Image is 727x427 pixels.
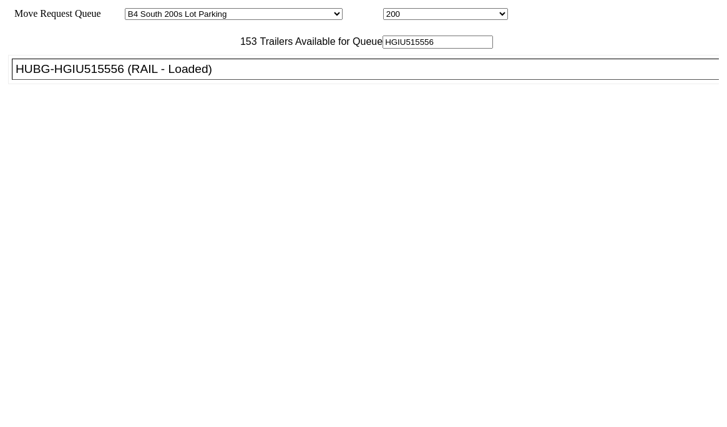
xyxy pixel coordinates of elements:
[345,8,381,19] span: Location
[16,62,726,76] div: HUBG-HGIU515556 (RAIL - Loaded)
[234,36,257,47] span: 153
[8,8,101,19] span: Move Request Queue
[257,36,383,47] span: Trailers Available for Queue
[383,36,493,49] input: Filter Available Trailers
[103,8,122,19] span: Area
